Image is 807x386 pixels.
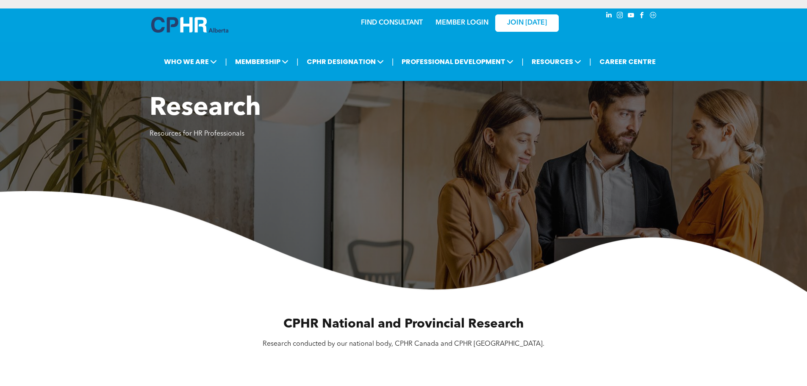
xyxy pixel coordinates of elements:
[283,318,524,330] span: CPHR National and Provincial Research
[589,53,591,70] li: |
[521,53,524,70] li: |
[627,11,636,22] a: youtube
[392,53,394,70] li: |
[150,131,244,137] span: Resources for HR Professionals
[225,53,227,70] li: |
[597,54,658,69] a: CAREER CENTRE
[507,19,547,27] span: JOIN [DATE]
[616,11,625,22] a: instagram
[495,14,559,32] a: JOIN [DATE]
[233,54,291,69] span: MEMBERSHIP
[435,19,488,26] a: MEMBER LOGIN
[605,11,614,22] a: linkedin
[649,11,658,22] a: Social network
[361,19,423,26] a: FIND CONSULTANT
[304,54,386,69] span: CPHR DESIGNATION
[638,11,647,22] a: facebook
[150,96,261,121] span: Research
[297,53,299,70] li: |
[161,54,219,69] span: WHO WE ARE
[529,54,584,69] span: RESOURCES
[263,341,544,347] span: Research conducted by our national body, CPHR Canada and CPHR [GEOGRAPHIC_DATA].
[151,17,228,33] img: A blue and white logo for cp alberta
[399,54,516,69] span: PROFESSIONAL DEVELOPMENT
